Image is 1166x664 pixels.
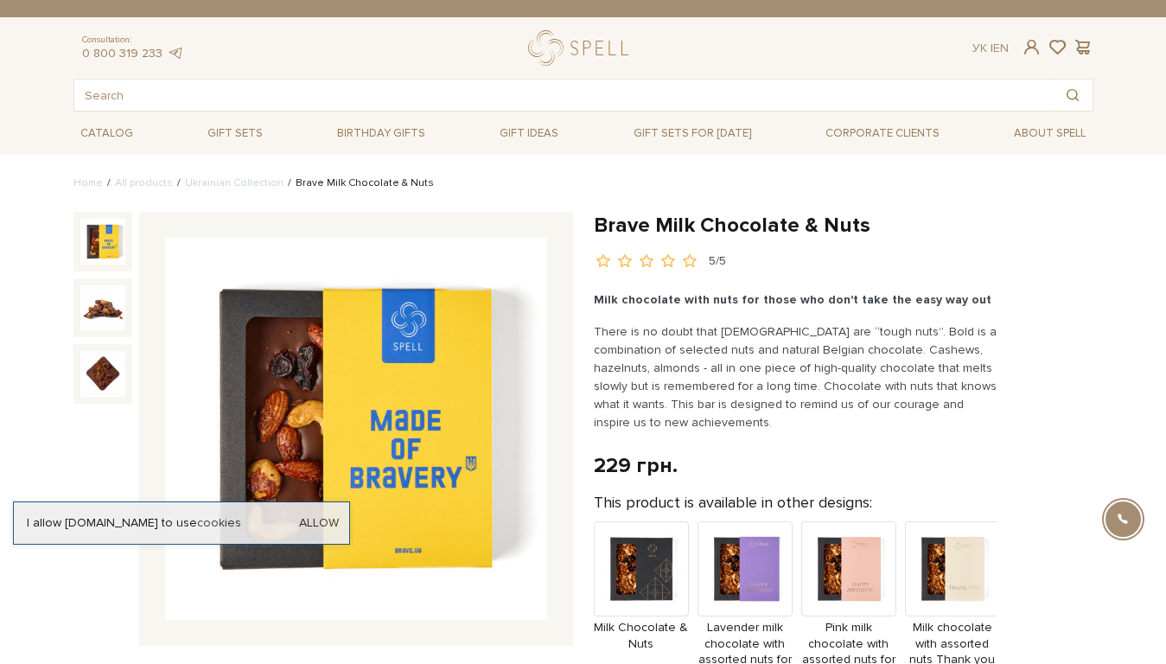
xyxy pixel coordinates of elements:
[709,253,726,270] div: 5/5
[73,120,140,147] a: Catalog
[284,176,434,191] li: Brave Milk Chocolate & Nuts
[82,46,162,61] a: 0 800 319 233
[528,30,636,66] a: logo
[594,493,872,513] label: This product is available in other designs:
[493,120,565,147] a: Gift ideas
[801,521,896,616] img: Продукт
[627,118,758,148] a: Gift sets for [DATE]
[972,41,987,55] a: Ук
[73,176,103,189] a: Home
[115,176,173,189] a: All products
[299,515,339,531] a: Allow
[698,521,793,616] img: Продукт
[991,41,993,55] span: |
[80,351,125,396] img: Brave Milk Chocolate & Nuts
[82,35,184,46] span: Consultation:
[185,176,284,189] a: Ukrainian Collection
[80,219,125,264] img: Brave Milk Chocolate & Nuts
[594,292,991,307] b: Milk chocolate with nuts for those who don't take the easy way out
[201,120,270,147] a: Gift sets
[594,521,689,616] img: Продукт
[905,521,1000,616] img: Продукт
[819,118,946,148] a: Corporate clients
[197,515,241,530] a: cookies
[330,120,432,147] a: Birthday gifts
[594,452,678,479] div: 229 грн.
[14,515,349,531] div: I allow [DOMAIN_NAME] to use
[167,46,184,61] a: telegram
[594,561,689,652] a: Milk Chocolate & Nuts
[1053,80,1093,111] button: Search
[972,41,1009,56] div: En
[74,80,1053,111] input: Search
[594,212,1093,239] h1: Brave Milk Chocolate & Nuts
[1007,120,1093,147] a: About Spell
[594,620,689,651] span: Milk Chocolate & Nuts
[80,285,125,330] img: Brave Milk Chocolate & Nuts
[594,322,999,431] p: There is no doubt that [DEMOGRAPHIC_DATA] are “tough nuts”. Bold is a combination of selected nut...
[165,238,547,620] img: Brave Milk Chocolate & Nuts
